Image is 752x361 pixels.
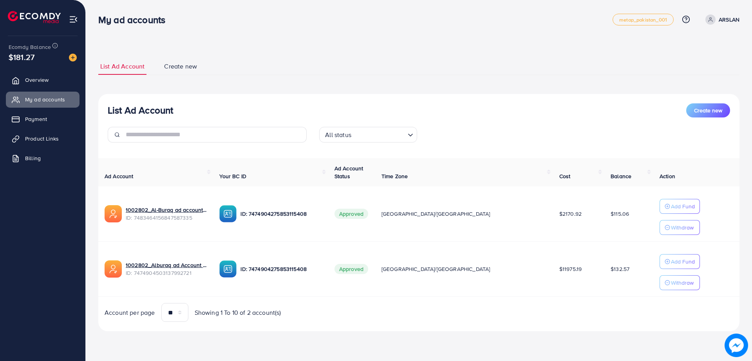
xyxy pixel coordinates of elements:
[334,264,368,274] span: Approved
[559,172,571,180] span: Cost
[6,92,80,107] a: My ad accounts
[25,115,47,123] span: Payment
[126,206,207,214] a: 1002802_Al-Buraq ad account 02_1742380041767
[381,210,490,218] span: [GEOGRAPHIC_DATA]/[GEOGRAPHIC_DATA]
[219,205,237,222] img: ic-ba-acc.ded83a64.svg
[25,154,41,162] span: Billing
[671,202,695,211] p: Add Fund
[9,51,34,63] span: $181.27
[6,111,80,127] a: Payment
[559,210,582,218] span: $2170.92
[8,11,61,23] img: logo
[195,308,281,317] span: Showing 1 To 10 of 2 account(s)
[105,308,155,317] span: Account per page
[98,14,172,25] h3: My ad accounts
[6,131,80,146] a: Product Links
[611,172,631,180] span: Balance
[240,209,322,218] p: ID: 7474904275853115408
[105,205,122,222] img: ic-ads-acc.e4c84228.svg
[613,14,674,25] a: metap_pakistan_001
[25,76,49,84] span: Overview
[105,260,122,278] img: ic-ads-acc.e4c84228.svg
[219,260,237,278] img: ic-ba-acc.ded83a64.svg
[100,62,145,71] span: List Ad Account
[69,15,78,24] img: menu
[660,275,700,290] button: Withdraw
[671,278,694,287] p: Withdraw
[354,128,405,141] input: Search for option
[126,261,207,269] a: 1002802_Alburaq ad Account 1_1740386843243
[6,150,80,166] a: Billing
[381,172,408,180] span: Time Zone
[611,265,629,273] span: $132.57
[671,257,695,266] p: Add Fund
[702,14,739,25] a: ARSLAN
[660,254,700,269] button: Add Fund
[240,264,322,274] p: ID: 7474904275853115408
[219,172,246,180] span: Your BC ID
[126,206,207,222] div: <span class='underline'>1002802_Al-Buraq ad account 02_1742380041767</span></br>7483464156847587335
[381,265,490,273] span: [GEOGRAPHIC_DATA]/[GEOGRAPHIC_DATA]
[324,129,353,141] span: All status
[6,72,80,88] a: Overview
[25,96,65,103] span: My ad accounts
[619,17,667,22] span: metap_pakistan_001
[164,62,197,71] span: Create new
[660,172,675,180] span: Action
[105,172,134,180] span: Ad Account
[725,334,748,357] img: image
[559,265,582,273] span: $11975.19
[719,15,739,24] p: ARSLAN
[9,43,51,51] span: Ecomdy Balance
[694,106,722,114] span: Create new
[611,210,629,218] span: $115.06
[334,209,368,219] span: Approved
[686,103,730,117] button: Create new
[660,220,700,235] button: Withdraw
[108,105,173,116] h3: List Ad Account
[69,54,77,61] img: image
[126,269,207,277] span: ID: 7474904503137992721
[319,127,417,143] div: Search for option
[25,135,59,143] span: Product Links
[126,261,207,277] div: <span class='underline'>1002802_Alburaq ad Account 1_1740386843243</span></br>7474904503137992721
[671,223,694,232] p: Withdraw
[334,164,363,180] span: Ad Account Status
[126,214,207,222] span: ID: 7483464156847587335
[660,199,700,214] button: Add Fund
